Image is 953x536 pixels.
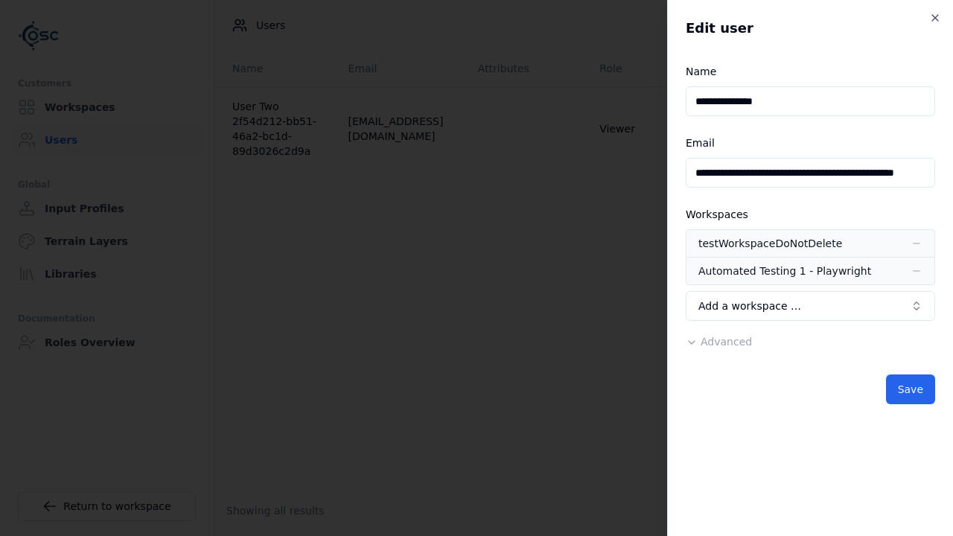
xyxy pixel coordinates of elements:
span: Advanced [701,336,752,348]
span: Add a workspace … [698,299,801,313]
button: Save [886,374,935,404]
button: Advanced [686,334,752,349]
label: Name [686,66,716,77]
label: Email [686,137,715,149]
div: testWorkspaceDoNotDelete [698,236,842,251]
div: Automated Testing 1 - Playwright [698,264,871,278]
h2: Edit user [686,18,935,39]
label: Workspaces [686,208,748,220]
